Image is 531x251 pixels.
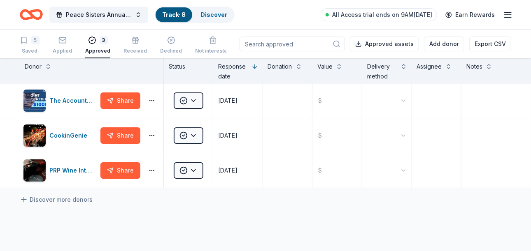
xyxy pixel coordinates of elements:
[31,36,40,44] div: 5
[23,124,46,147] img: Image for CookinGenie
[367,62,397,81] div: Delivery method
[100,162,140,179] button: Share
[195,33,231,58] button: Not interested
[218,131,238,140] div: [DATE]
[218,62,248,81] div: Response date
[321,8,437,21] a: All Access trial ends on 9AM[DATE]
[100,127,140,144] button: Share
[100,36,108,44] div: 3
[440,7,500,22] a: Earn Rewards
[20,33,40,58] button: 5Saved
[49,166,97,175] div: PRP Wine International
[417,62,442,71] div: Assignee
[20,195,93,205] a: Discover more donors
[53,33,72,58] button: Applied
[218,96,238,106] div: [DATE]
[49,7,148,23] button: Peace Sisters Annual Gala
[164,58,213,83] div: Status
[53,48,72,54] div: Applied
[424,37,464,51] button: Add donor
[213,118,263,153] button: [DATE]
[23,159,46,182] img: Image for PRP Wine International
[162,11,186,18] a: Track· 8
[123,48,147,54] div: Received
[160,33,182,58] button: Declined
[23,159,97,182] button: Image for PRP Wine InternationalPRP Wine International
[155,7,235,23] button: Track· 8Discover
[268,62,292,71] div: Donation
[49,131,91,140] div: CookinGenie
[66,10,132,20] span: Peace Sisters Annual Gala
[23,90,46,112] img: Image for The Accounting Doctor
[213,153,263,188] button: [DATE]
[213,83,263,118] button: [DATE]
[218,166,238,175] div: [DATE]
[100,92,140,109] button: Share
[20,5,43,24] a: Home
[317,62,333,71] div: Value
[85,48,110,54] div: Approved
[49,96,97,106] div: The Accounting Doctor
[200,11,227,18] a: Discover
[332,10,432,20] span: All Access trial ends on 9AM[DATE]
[20,48,40,54] div: Saved
[469,37,511,51] button: Export CSV
[466,62,482,71] div: Notes
[160,48,182,54] div: Declined
[195,48,231,54] div: Not interested
[23,124,97,147] button: Image for CookinGenieCookinGenie
[240,37,345,51] input: Search approved
[23,89,97,112] button: Image for The Accounting DoctorThe Accounting Doctor
[25,62,42,71] div: Donor
[85,33,110,58] button: 3Approved
[350,37,419,51] button: Approved assets
[123,33,147,58] button: Received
